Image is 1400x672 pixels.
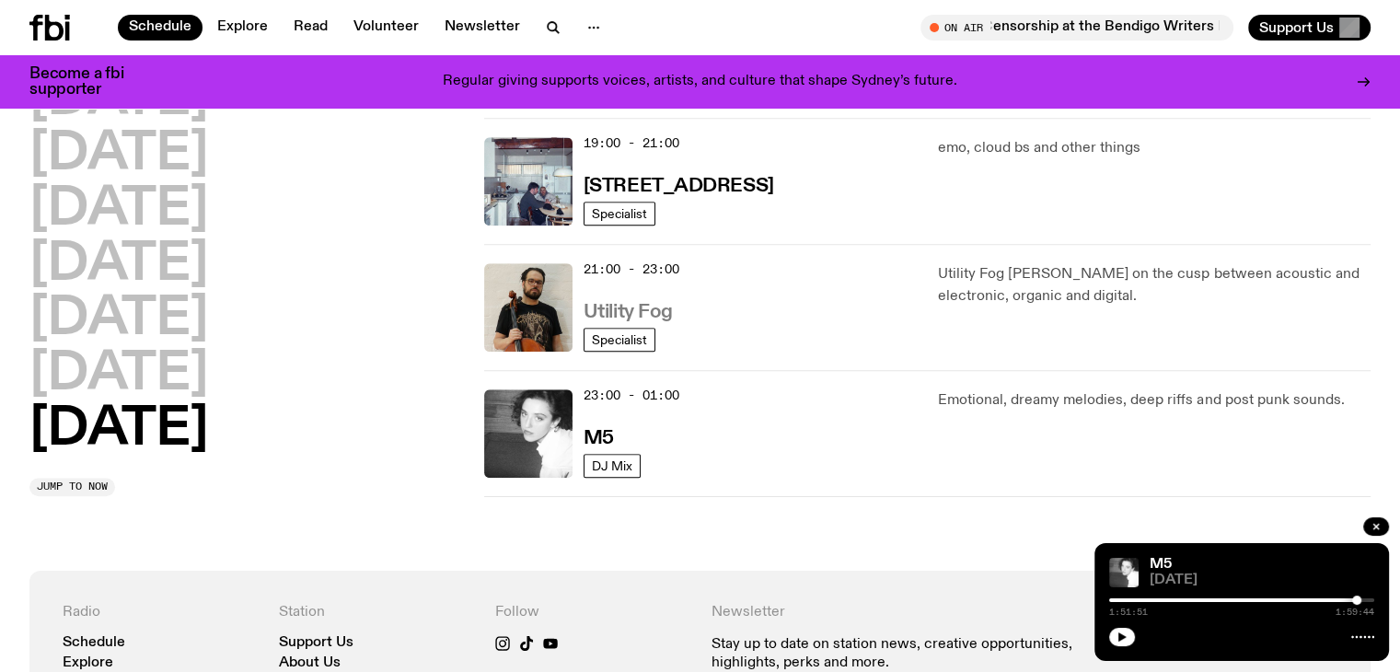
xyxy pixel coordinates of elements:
span: Jump to now [37,481,108,492]
button: Jump to now [29,478,115,496]
a: Schedule [63,636,125,650]
button: [DATE] [29,404,208,456]
span: 23:00 - 01:00 [584,387,679,404]
button: [DATE] [29,184,208,236]
a: About Us [279,656,341,670]
button: [DATE] [29,349,208,400]
button: [DATE] [29,129,208,180]
a: M5 [584,425,614,448]
a: Specialist [584,328,655,352]
span: Support Us [1259,19,1334,36]
span: 19:00 - 21:00 [584,134,679,152]
a: Volunteer [342,15,430,41]
button: [DATE] [29,239,208,291]
h3: Become a fbi supporter [29,66,147,98]
button: Support Us [1248,15,1371,41]
p: Regular giving supports voices, artists, and culture that shape Sydney’s future. [443,74,957,90]
a: Utility Fog [584,299,673,322]
a: DJ Mix [584,454,641,478]
span: Specialist [592,332,647,346]
a: Schedule [118,15,202,41]
h4: Follow [495,604,689,621]
h4: Newsletter [711,604,1121,621]
h4: Station [279,604,473,621]
img: Peter holds a cello, wearing a black graphic tee and glasses. He looks directly at the camera aga... [484,263,573,352]
span: 21:00 - 23:00 [584,261,679,278]
img: A black and white photo of Lilly wearing a white blouse and looking up at the camera. [1109,558,1139,587]
img: A black and white photo of Lilly wearing a white blouse and looking up at the camera. [484,389,573,478]
h4: Radio [63,604,257,621]
button: [DATE] [29,295,208,346]
a: Explore [63,656,113,670]
h3: M5 [584,429,614,448]
img: Pat sits at a dining table with his profile facing the camera. Rhea sits to his left facing the c... [484,137,573,226]
p: emo, cloud bs and other things [938,137,1371,159]
a: Specialist [584,202,655,226]
h3: Utility Fog [584,303,673,322]
p: Stay up to date on station news, creative opportunities, highlights, perks and more. [711,636,1121,671]
span: DJ Mix [592,458,632,472]
a: Support Us [279,636,353,650]
a: [STREET_ADDRESS] [584,173,774,196]
a: M5 [1150,557,1172,572]
h3: [STREET_ADDRESS] [584,177,774,196]
a: Newsletter [434,15,531,41]
span: 1:59:44 [1336,608,1374,617]
button: On AirBackchat / Censorship at the Bendigo Writers Festival, colourism in the makeup industry, an... [920,15,1233,41]
span: Specialist [592,206,647,220]
span: 1:51:51 [1109,608,1148,617]
a: Read [283,15,339,41]
p: Emotional, dreamy melodies, deep riffs and post punk sounds. [938,389,1371,411]
span: [DATE] [1150,574,1374,587]
a: Explore [206,15,279,41]
p: Utility Fog [PERSON_NAME] on the cusp between acoustic and electronic, organic and digital. [938,263,1371,307]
